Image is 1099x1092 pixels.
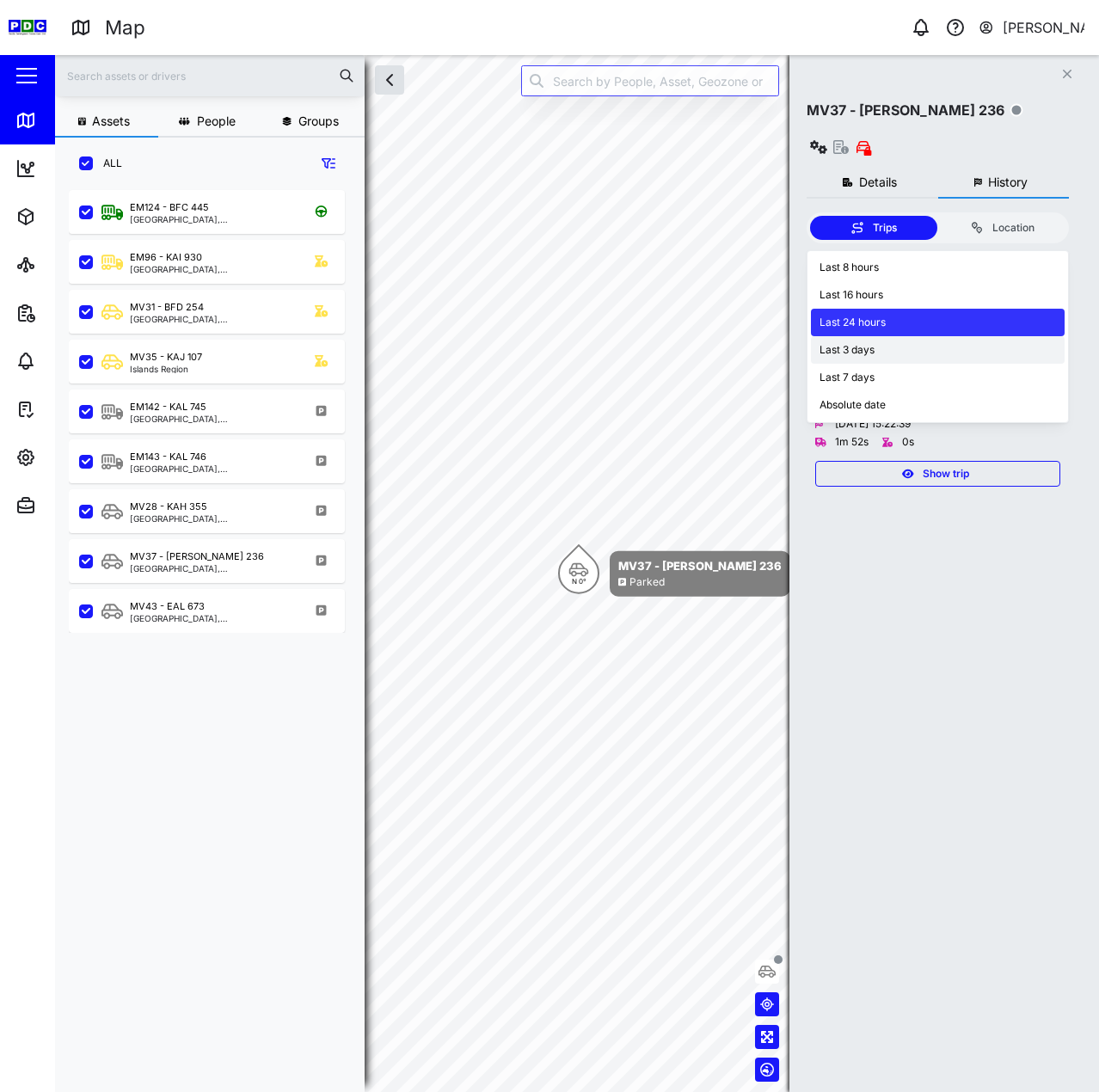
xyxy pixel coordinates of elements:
[572,578,586,585] div: N 0°
[130,250,202,265] div: EM96 - KAI 930
[873,220,897,236] div: Trips
[45,448,106,467] div: Settings
[45,496,95,515] div: Admin
[978,15,1085,40] button: [PERSON_NAME]
[45,352,98,371] div: Alarms
[130,614,294,623] div: [GEOGRAPHIC_DATA], [GEOGRAPHIC_DATA]
[130,365,202,373] div: Islands Region
[55,55,1099,1092] canvas: Map
[811,309,1065,336] div: Last 24 hours
[815,461,1060,487] button: Show trip
[9,9,46,46] img: Main Logo
[811,364,1065,391] div: Last 7 days
[923,462,969,486] span: Show trip
[130,400,206,414] div: EM142 - KAL 745
[105,13,145,43] div: Map
[988,176,1028,188] span: History
[45,207,98,226] div: Assets
[811,391,1065,419] div: Absolute date
[45,400,92,419] div: Tasks
[45,255,86,274] div: Sites
[992,220,1035,236] div: Location
[197,115,236,127] span: People
[558,551,790,597] div: Map marker
[45,159,122,178] div: Dashboard
[130,300,204,315] div: MV31 - BFD 254
[618,557,782,574] div: MV37 - [PERSON_NAME] 236
[130,564,294,573] div: [GEOGRAPHIC_DATA], [GEOGRAPHIC_DATA]
[130,599,205,614] div: MV43 - EAL 673
[130,500,207,514] div: MV28 - KAH 355
[45,111,83,130] div: Map
[811,255,1065,282] div: Last 8 hours
[859,176,897,188] span: Details
[130,265,294,273] div: [GEOGRAPHIC_DATA], [GEOGRAPHIC_DATA]
[835,434,869,451] div: 1m 52s
[130,200,209,215] div: EM124 - BFC 445
[65,63,354,89] input: Search assets or drivers
[629,574,665,591] div: Parked
[1003,17,1085,39] div: [PERSON_NAME]
[521,65,779,96] input: Search by People, Asset, Geozone or Place
[811,336,1065,364] div: Last 3 days
[902,434,914,451] div: 0s
[45,304,103,322] div: Reports
[130,514,294,523] div: [GEOGRAPHIC_DATA], [GEOGRAPHIC_DATA]
[298,115,339,127] span: Groups
[93,156,122,170] label: ALL
[130,350,202,365] div: MV35 - KAJ 107
[130,450,206,464] div: EM143 - KAL 746
[130,215,294,224] div: [GEOGRAPHIC_DATA], [GEOGRAPHIC_DATA]
[69,184,364,1078] div: grid
[130,315,294,323] div: [GEOGRAPHIC_DATA], [GEOGRAPHIC_DATA]
[130,414,294,423] div: [GEOGRAPHIC_DATA], [GEOGRAPHIC_DATA]
[130,549,264,564] div: MV37 - [PERSON_NAME] 236
[811,282,1065,310] div: Last 16 hours
[835,416,911,433] div: [DATE] 15:22:39
[92,115,130,127] span: Assets
[130,464,294,473] div: [GEOGRAPHIC_DATA], [GEOGRAPHIC_DATA]
[807,100,1004,121] div: MV37 - [PERSON_NAME] 236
